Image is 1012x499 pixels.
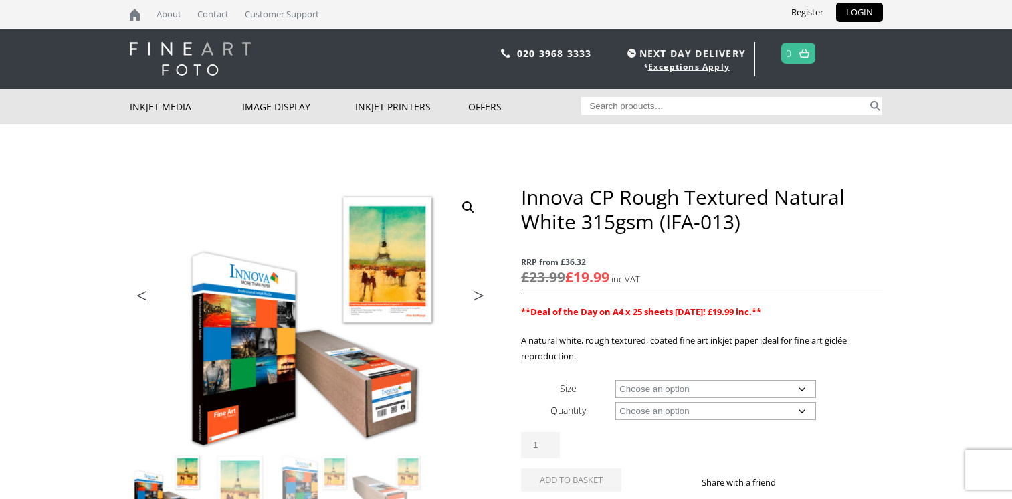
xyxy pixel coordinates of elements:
bdi: 23.99 [521,268,565,286]
a: Register [781,3,833,22]
a: Inkjet Media [130,89,243,124]
button: Add to basket [521,468,621,492]
span: £ [521,268,529,286]
img: phone.svg [501,49,510,58]
label: Size [560,382,577,395]
img: logo-white.svg [130,42,251,76]
bdi: 19.99 [565,268,609,286]
strong: **Deal of the Day on A4 x 25 sheets [DATE]! £19.99 inc.** [521,306,761,318]
label: Quantity [550,404,586,417]
a: Image Display [242,89,355,124]
img: Innova CP Rough Textured Natural White 315gsm (IFA-013) [130,185,491,452]
a: Inkjet Printers [355,89,468,124]
a: 0 [786,43,792,63]
p: A natural white, rough textured, coated fine art inkjet paper ideal for fine art giclée reproduct... [521,333,882,364]
p: Share with a friend [702,475,792,490]
button: Search [868,97,883,115]
img: basket.svg [799,49,809,58]
input: Search products… [581,97,868,115]
img: email sharing button [824,477,835,488]
img: time.svg [627,49,636,58]
a: Offers [468,89,581,124]
a: View full-screen image gallery [456,195,480,219]
a: 020 3968 3333 [517,47,592,60]
span: NEXT DAY DELIVERY [624,45,746,61]
a: Exceptions Apply [648,61,730,72]
span: £ [565,268,573,286]
h1: Innova CP Rough Textured Natural White 315gsm (IFA-013) [521,185,882,234]
input: Product quantity [521,432,560,458]
span: RRP from £36.32 [521,254,882,270]
img: facebook sharing button [792,477,803,488]
img: twitter sharing button [808,477,819,488]
a: LOGIN [836,3,883,22]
